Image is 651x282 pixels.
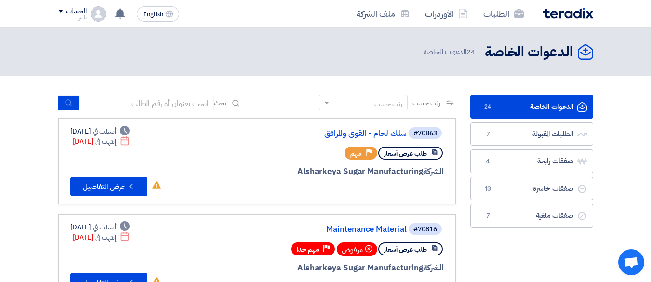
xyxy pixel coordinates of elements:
div: Alsharkeya Sugar Manufacturing [212,165,444,178]
div: [DATE] [70,222,130,232]
div: #70863 [413,130,437,137]
a: الطلبات المقبولة7 [470,122,593,146]
a: الأوردرات [417,2,476,25]
div: مرفوض [337,242,377,256]
img: profile_test.png [91,6,106,22]
div: [DATE] [73,232,130,242]
a: سلك لحام - القوي والمرافق [214,129,407,138]
span: 24 [466,46,475,57]
span: الشركة [423,262,444,274]
a: صفقات خاسرة13 [470,177,593,201]
button: English [137,6,179,22]
a: صفقات رابحة4 [470,149,593,173]
div: [DATE] [70,126,130,136]
a: صفقات ملغية7 [470,204,593,228]
span: طلب عرض أسعار [384,149,427,158]
div: ياسر [58,15,87,20]
span: 4 [482,157,494,166]
a: الطلبات [476,2,531,25]
div: Alsharkeya Sugar Manufacturing [212,262,444,274]
span: بحث [214,98,226,108]
span: English [143,11,163,18]
div: رتب حسب [374,99,402,109]
span: إنتهت في [95,136,116,147]
a: الدعوات الخاصة24 [470,95,593,119]
a: Maintenance Material [214,225,407,234]
span: الشركة [423,165,444,177]
span: رتب حسب [412,98,440,108]
button: عرض التفاصيل [70,177,147,196]
input: ابحث بعنوان أو رقم الطلب [79,96,214,110]
div: #70816 [413,226,437,233]
span: إنتهت في [95,232,116,242]
h2: الدعوات الخاصة [485,43,573,62]
span: الدعوات الخاصة [424,46,477,57]
span: 13 [482,184,494,194]
a: دردشة مفتوحة [618,249,644,275]
span: أنشئت في [93,126,116,136]
span: 24 [482,102,494,112]
a: ملف الشركة [349,2,417,25]
span: أنشئت في [93,222,116,232]
div: [DATE] [73,136,130,147]
div: الحساب [66,7,87,15]
img: Teradix logo [543,8,593,19]
span: 7 [482,130,494,139]
span: 7 [482,211,494,221]
span: مهم [350,149,361,158]
span: مهم جدا [297,245,319,254]
span: طلب عرض أسعار [384,245,427,254]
